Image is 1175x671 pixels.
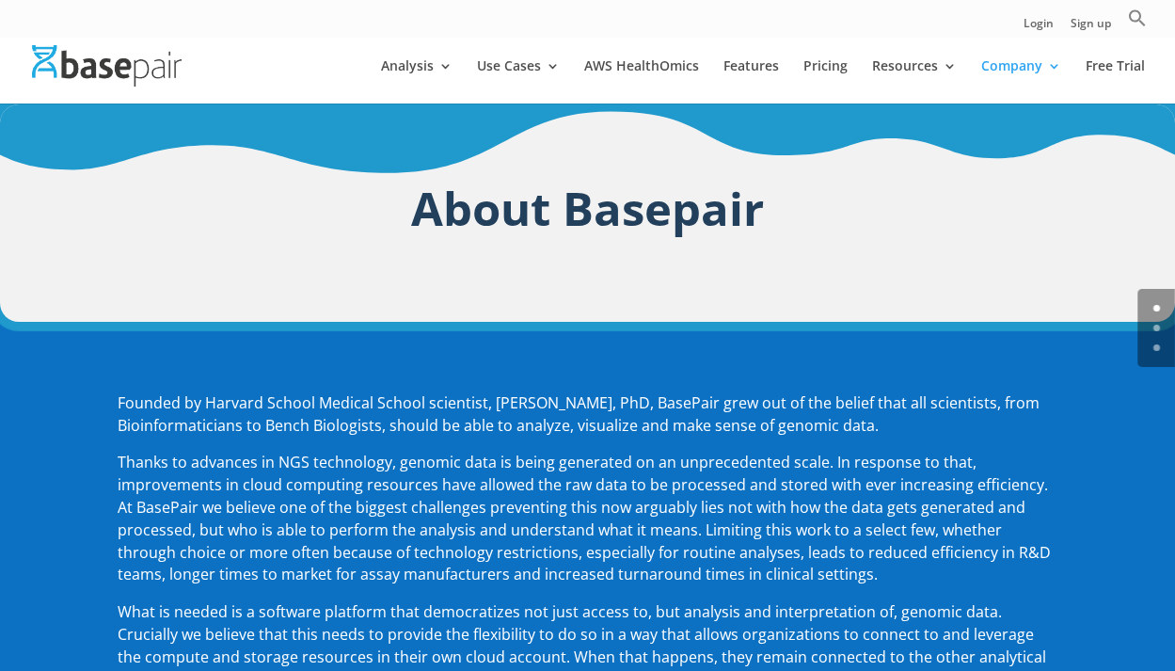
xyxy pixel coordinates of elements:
[477,59,560,104] a: Use Cases
[118,392,1057,453] p: Founded by Harvard School Medical School scientist, [PERSON_NAME], PhD, BasePair grew out of the ...
[1153,325,1160,331] a: 1
[381,59,453,104] a: Analysis
[118,452,1051,584] span: Thanks to advances in NGS technology, genomic data is being generated on an unprecedented scale. ...
[1128,8,1147,38] a: Search Icon Link
[1086,59,1145,104] a: Free Trial
[1128,8,1147,27] svg: Search
[723,59,779,104] a: Features
[118,175,1057,251] h1: About Basepair
[1024,18,1054,38] a: Login
[32,45,182,86] img: Basepair
[584,59,699,104] a: AWS HealthOmics
[1071,18,1111,38] a: Sign up
[872,59,957,104] a: Resources
[1153,344,1160,351] a: 2
[1153,305,1160,312] a: 0
[981,59,1061,104] a: Company
[803,59,848,104] a: Pricing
